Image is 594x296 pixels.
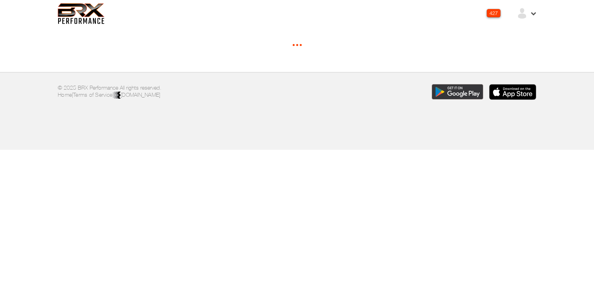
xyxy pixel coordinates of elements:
[73,92,112,98] a: Terms of Service
[114,92,121,99] img: colorblack-fill
[432,84,484,100] img: Download the BRX Performance app for Google Play
[114,92,160,98] a: [DOMAIN_NAME]
[487,9,500,17] div: 427
[58,84,291,99] p: © 2025 BRX Performance All rights reserved. | |
[58,92,72,98] a: Home
[58,3,104,24] img: 6f7da32581c89ca25d665dc3aae533e4f14fe3ef_original.svg
[489,84,536,100] img: Download the BRX Performance app for iOS
[516,7,528,19] img: ex-default-user.svg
